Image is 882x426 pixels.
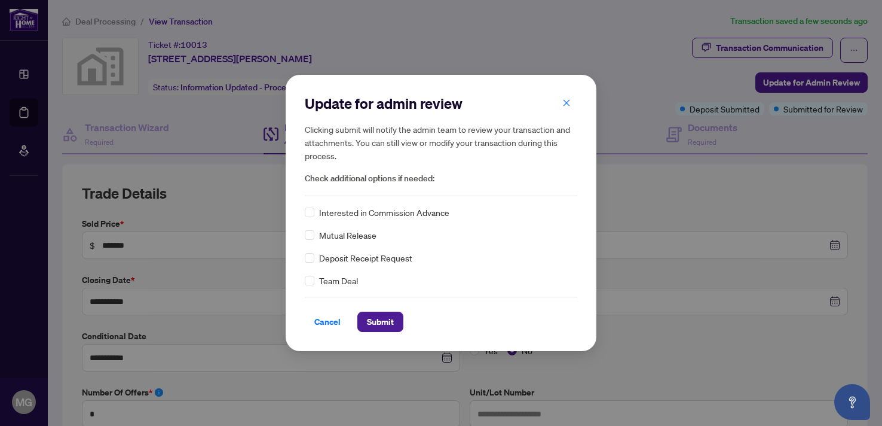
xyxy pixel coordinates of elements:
[357,312,403,332] button: Submit
[319,229,376,242] span: Mutual Release
[314,312,341,331] span: Cancel
[367,312,394,331] span: Submit
[319,251,412,264] span: Deposit Receipt Request
[562,99,571,107] span: close
[319,206,449,219] span: Interested in Commission Advance
[305,94,577,113] h2: Update for admin review
[305,123,577,162] h5: Clicking submit will notify the admin team to review your transaction and attachments. You can st...
[834,384,870,420] button: Open asap
[305,312,350,332] button: Cancel
[319,274,358,287] span: Team Deal
[305,172,577,185] span: Check additional options if needed:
